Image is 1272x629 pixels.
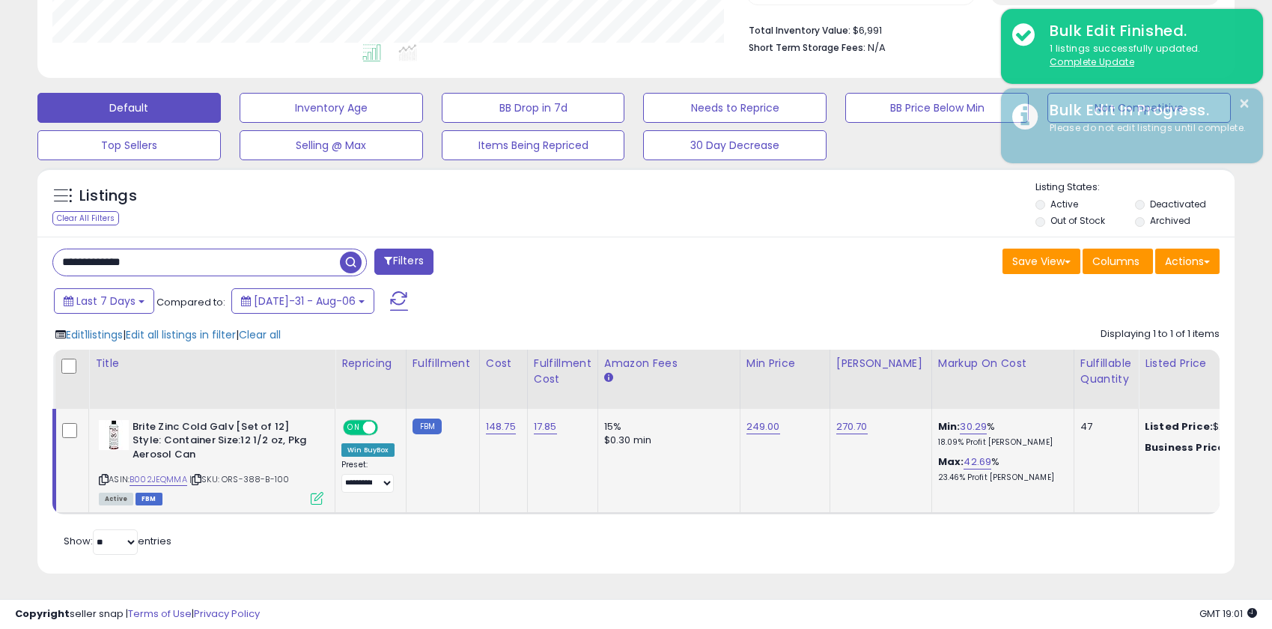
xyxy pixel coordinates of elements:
label: Active [1050,198,1078,210]
div: Amazon Fees [604,356,734,371]
div: $0.30 min [604,434,728,447]
b: Brite Zinc Cold Galv [Set of 12] Style: Container Size:12 1/2 oz, Pkg Aerosol Can [133,420,314,466]
div: Displaying 1 to 1 of 1 items [1101,327,1220,341]
span: Show: entries [64,534,171,548]
span: ON [344,421,363,434]
u: Complete Update [1050,55,1134,68]
a: 249.00 [746,419,780,434]
button: Actions [1155,249,1220,274]
div: % [938,455,1062,483]
small: Amazon Fees. [604,371,613,385]
div: Min Price [746,356,824,371]
button: BB Drop in 7d [442,93,625,123]
label: Deactivated [1150,198,1206,210]
button: 30 Day Decrease [643,130,827,160]
b: Short Term Storage Fees: [749,41,865,54]
b: Max: [938,455,964,469]
button: [DATE]-31 - Aug-06 [231,288,374,314]
p: 18.09% Profit [PERSON_NAME] [938,437,1062,448]
div: [PERSON_NAME] [836,356,925,371]
div: Repricing [341,356,400,371]
span: | SKU: ORS-388-B-100 [189,473,289,485]
span: Columns [1092,254,1139,269]
span: OFF [376,421,400,434]
strong: Copyright [15,607,70,621]
li: $6,991 [749,20,1208,38]
a: 17.85 [534,419,557,434]
div: | | [55,327,281,342]
h5: Listings [79,186,137,207]
div: 47 [1080,420,1127,434]
span: N/A [868,40,886,55]
b: Total Inventory Value: [749,24,850,37]
div: Clear All Filters [52,211,119,225]
div: % [938,420,1062,448]
div: 1 listings successfully updated. [1038,42,1252,70]
img: 41ei7SwTpFL._SL40_.jpg [99,420,129,450]
span: Clear all [239,327,281,342]
label: Archived [1150,214,1190,227]
div: seller snap | | [15,607,260,622]
button: Items Being Repriced [442,130,625,160]
button: Inventory Age [240,93,423,123]
th: The percentage added to the cost of goods (COGS) that forms the calculator for Min & Max prices. [931,350,1074,409]
div: Bulk Edit Finished. [1038,20,1252,42]
div: Fulfillment Cost [534,356,591,387]
b: Business Price: [1145,440,1227,455]
button: Needs to Reprice [643,93,827,123]
div: Win BuyBox [341,443,395,457]
button: × [1238,94,1250,113]
div: Title [95,356,329,371]
b: Listed Price: [1145,419,1213,434]
a: 30.29 [960,419,987,434]
button: BB Price Below Min [845,93,1029,123]
button: Last 7 Days [54,288,154,314]
button: Save View [1002,249,1080,274]
p: 23.46% Profit [PERSON_NAME] [938,472,1062,483]
a: 148.75 [486,419,516,434]
span: FBM [136,493,162,505]
div: Bulk Edit In Progress. [1038,100,1252,121]
div: Markup on Cost [938,356,1068,371]
span: Compared to: [156,295,225,309]
a: 270.70 [836,419,868,434]
p: Listing States: [1035,180,1235,195]
button: Top Sellers [37,130,221,160]
button: Selling @ Max [240,130,423,160]
span: All listings currently available for purchase on Amazon [99,493,133,505]
div: Preset: [341,460,395,493]
label: Out of Stock [1050,214,1105,227]
a: Terms of Use [128,607,192,621]
button: Filters [374,249,433,275]
span: Last 7 Days [76,294,136,309]
b: Min: [938,419,961,434]
span: 2025-08-14 19:01 GMT [1199,607,1257,621]
small: FBM [413,419,442,434]
span: Edit all listings in filter [126,327,236,342]
div: Fulfillable Quantity [1080,356,1132,387]
a: 42.69 [964,455,991,470]
a: B002JEQMMA [130,473,187,486]
div: Please do not edit listings until complete. [1038,121,1252,136]
div: ASIN: [99,420,323,503]
button: Columns [1083,249,1153,274]
div: Fulfillment [413,356,473,371]
a: Privacy Policy [194,607,260,621]
span: Edit 1 listings [66,327,123,342]
div: 15% [604,420,728,434]
button: Default [37,93,221,123]
div: $259.70 [1145,420,1269,434]
span: [DATE]-31 - Aug-06 [254,294,356,309]
div: $259.7 [1145,441,1269,455]
div: Cost [486,356,521,371]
